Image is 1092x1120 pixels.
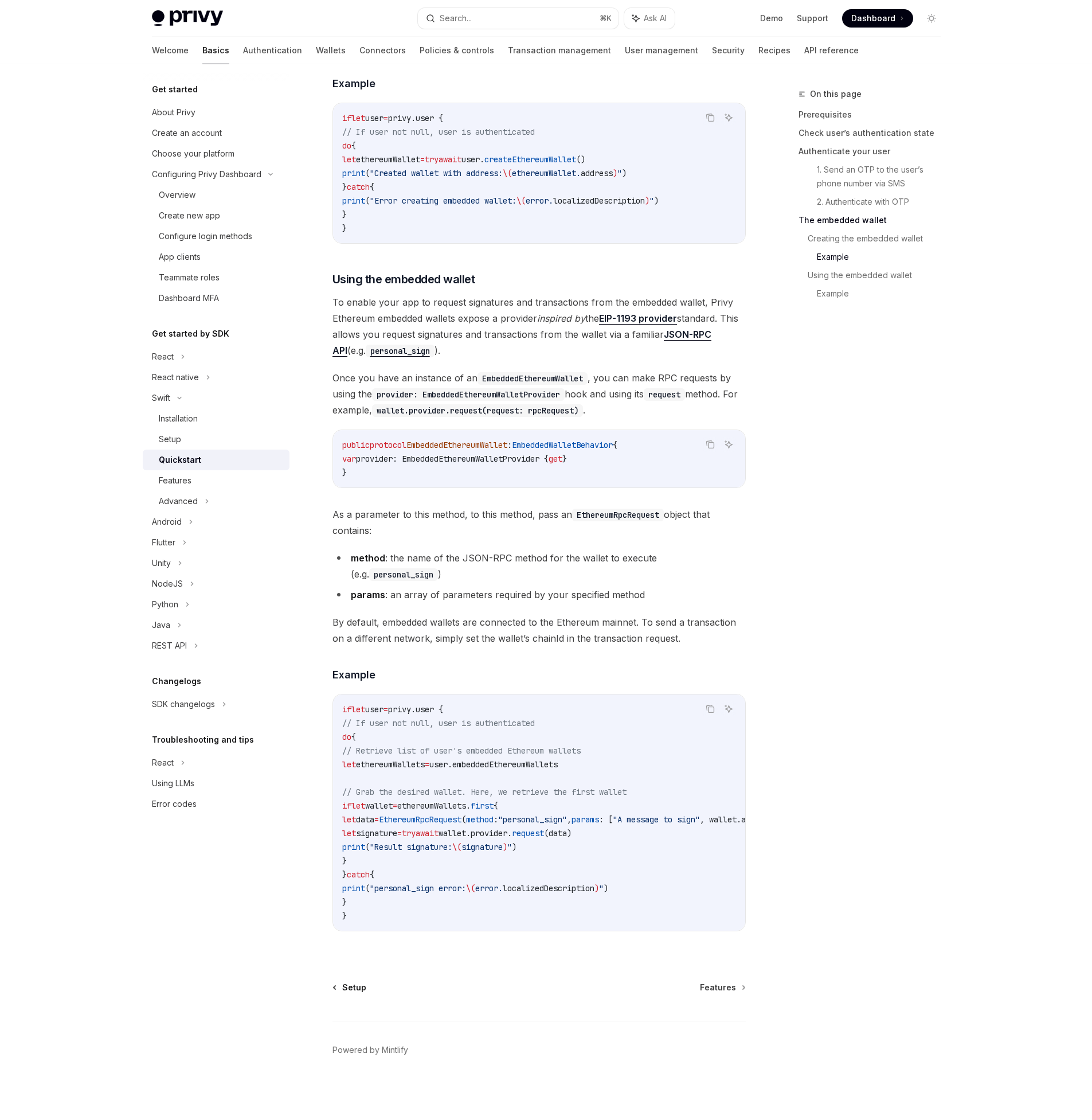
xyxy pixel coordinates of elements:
[721,437,736,452] button: Ask AI
[922,9,941,28] button: Toggle dark mode
[817,193,950,211] a: 2. Authenticate with OTP
[152,167,261,181] div: Configuring Privy Dashboard
[599,883,604,893] span: "
[332,506,746,538] span: As a parameter to this method, to this method, pass an object that contains:
[143,205,289,226] a: Create new app
[365,168,370,178] span: (
[342,856,347,866] span: }
[817,284,950,303] a: Example
[332,370,746,418] span: Once you have an instance of an , you can make RPC requests by using the hook and using its metho...
[365,883,370,893] span: (
[508,37,611,64] a: Transaction management
[721,701,736,716] button: Ask AI
[342,842,365,852] span: print
[617,168,622,178] span: "
[152,391,170,405] div: Swift
[604,883,608,893] span: )
[332,614,746,646] span: By default, embedded wallets are connected to the Ethereum mainnet. To send a transaction on a di...
[159,432,181,446] div: Setup
[143,267,289,288] a: Teammate roles
[143,773,289,794] a: Using LLMs
[512,440,613,450] span: EmbeddedWalletBehavior
[342,718,535,728] span: // If user not null, user is authenticated
[466,814,494,825] span: method
[370,842,452,852] span: "Result signature:
[613,168,617,178] span: )
[420,154,425,165] span: =
[152,797,197,811] div: Error codes
[440,11,472,25] div: Search...
[503,883,594,893] span: localizedDescription
[202,37,229,64] a: Basics
[370,883,466,893] span: "personal_sign error:
[512,168,581,178] span: ethereumWallet.
[152,639,187,653] div: REST API
[484,154,576,165] span: createEthereumWallet
[461,154,484,165] span: user.
[644,388,685,401] code: request
[143,288,289,309] a: Dashboard MFA
[342,168,365,178] span: print
[369,568,438,581] code: personal_sign
[159,209,220,223] div: Create new app
[418,8,619,29] button: Search...⌘K
[342,196,365,206] span: print
[152,536,175,549] div: Flutter
[342,759,356,770] span: let
[388,704,443,715] span: privy.user {
[334,982,366,993] a: Setup
[654,196,659,206] span: )
[143,408,289,429] a: Installation
[466,883,475,893] span: \(
[842,9,913,28] a: Dashboard
[599,814,613,825] span: : [
[143,123,289,143] a: Create an account
[152,10,223,26] img: light logo
[152,83,198,96] h5: Get started
[393,801,397,811] span: =
[342,828,356,838] span: let
[342,732,351,742] span: do
[503,168,512,178] span: \(
[342,141,351,151] span: do
[439,828,471,838] span: wallet.
[397,801,471,811] span: ethereumWallets.
[143,450,289,470] a: Quickstart
[549,454,562,464] span: get
[342,982,366,993] span: Setup
[507,440,512,450] span: :
[572,509,664,521] code: EthereumRpcRequest
[370,168,503,178] span: "Created wallet with address:
[332,1044,408,1056] a: Powered by Mintlify
[159,291,219,305] div: Dashboard MFA
[342,454,356,464] span: var
[494,801,498,811] span: {
[503,842,507,852] span: )
[799,142,950,161] a: Authenticate your user
[498,814,567,825] span: "personal_sign"
[143,143,289,164] a: Choose your platform
[332,587,746,603] li: : an array of parameters required by your specified method
[152,756,174,770] div: React
[159,229,252,243] div: Configure login methods
[703,110,718,125] button: Copy the contents from the code block
[599,313,677,325] a: EIP-1193 provider
[365,842,370,852] span: (
[342,440,370,450] span: public
[526,196,553,206] span: error.
[808,266,950,284] a: Using the embedded wallet
[851,13,895,24] span: Dashboard
[342,911,347,921] span: }
[152,126,222,140] div: Create an account
[356,759,425,770] span: ethereumWallets
[383,113,388,123] span: =
[700,982,745,993] a: Features
[804,37,859,64] a: API reference
[406,440,507,450] span: EmbeddedEthereumWallet
[425,154,439,165] span: try
[700,814,741,825] span: , wallet.
[152,350,174,364] div: React
[507,828,512,838] span: .
[700,982,736,993] span: Features
[159,494,198,508] div: Advanced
